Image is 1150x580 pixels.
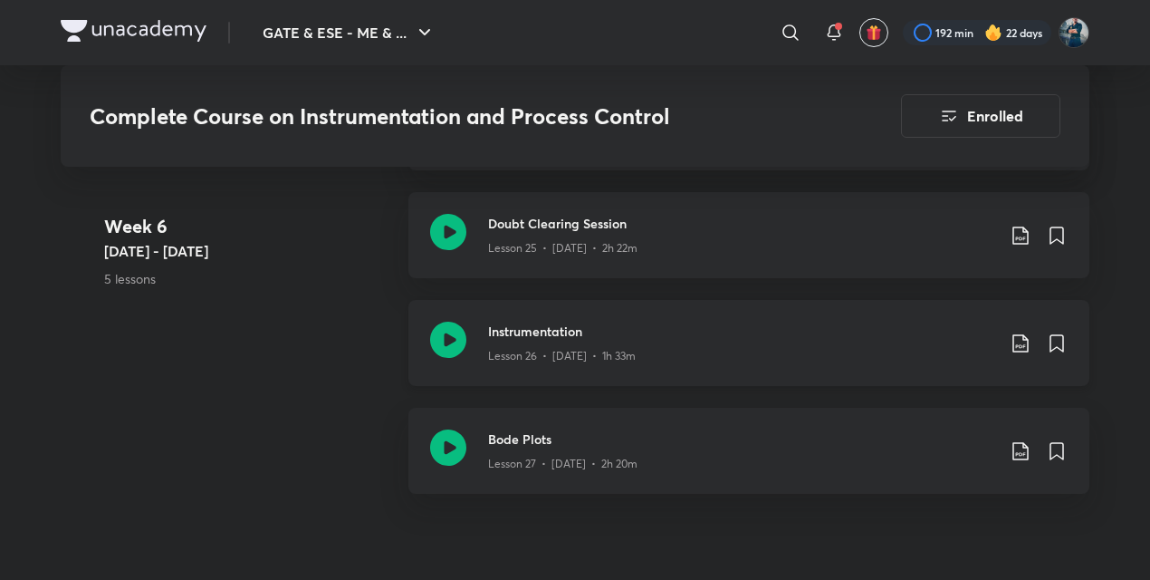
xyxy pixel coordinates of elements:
[104,269,394,288] p: 5 lessons
[488,214,995,233] h3: Doubt Clearing Session
[408,408,1089,516] a: Bode PlotsLesson 27 • [DATE] • 2h 20m
[104,240,394,262] h5: [DATE] - [DATE]
[104,213,394,240] h4: Week 6
[488,430,995,449] h3: Bode Plots
[61,20,206,42] img: Company Logo
[488,240,637,256] p: Lesson 25 • [DATE] • 2h 22m
[90,103,799,130] h3: Complete Course on Instrumentation and Process Control
[866,24,882,41] img: avatar
[901,94,1060,138] button: Enrolled
[1059,17,1089,48] img: Vinay Upadhyay
[488,456,637,472] p: Lesson 27 • [DATE] • 2h 20m
[859,18,888,47] button: avatar
[252,14,446,51] button: GATE & ESE - ME & ...
[488,348,636,364] p: Lesson 26 • [DATE] • 1h 33m
[408,300,1089,408] a: InstrumentationLesson 26 • [DATE] • 1h 33m
[488,322,995,341] h3: Instrumentation
[984,24,1002,42] img: streak
[61,20,206,46] a: Company Logo
[408,192,1089,300] a: Doubt Clearing SessionLesson 25 • [DATE] • 2h 22m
